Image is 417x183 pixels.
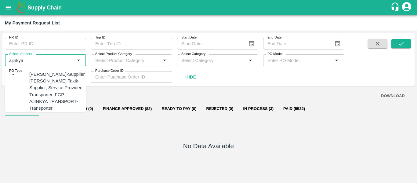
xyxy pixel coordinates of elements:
[5,38,86,49] input: Enter PR ID
[246,38,257,49] button: Choose date
[5,54,75,66] input: Select Vendor
[263,54,333,66] input: Enter PO Model
[390,2,401,13] div: customer-support
[267,52,283,57] label: PO Model
[98,101,157,116] button: Finance Approved (82)
[379,91,407,101] button: DOWNLOAD
[9,52,32,57] label: Select Vendors
[333,57,340,64] button: Open
[157,101,201,116] button: Ready To Pay (0)
[177,54,247,66] input: Select Category
[267,35,281,40] label: End Date
[5,19,60,27] div: My Payment Request List
[27,3,390,12] a: Supply Chain
[95,35,105,40] label: Trip ID
[247,57,254,64] button: Open
[95,52,132,57] label: Select Product Category
[75,57,82,64] button: Close
[238,101,278,116] button: In Process (3)
[91,71,172,83] input: Enter Purchase Order ID
[95,68,124,73] label: Purchase Order ID
[1,1,15,15] button: open drawer
[181,35,197,40] label: Start Date
[177,38,244,49] input: Start Date
[332,38,343,49] button: Choose date
[183,142,234,150] h5: No Data Available
[29,71,85,78] div: [PERSON_NAME]-Supplier
[91,38,172,49] input: Enter Trip ID
[278,101,310,116] button: Paid (5532)
[177,72,198,82] button: Hide
[185,75,196,79] strong: Hide
[161,57,168,64] button: Open
[9,68,22,73] label: PO Type
[9,35,18,40] label: PR ID
[27,5,62,11] b: Supply Chain
[181,52,205,57] label: Select Category
[401,1,412,14] div: account of current user
[29,98,86,112] div: AJINKYA TRANSPORT-Transporter
[201,101,238,116] button: Rejected (0)
[29,78,86,98] div: [PERSON_NAME] Takik-Supplier, Service Provider, Transporter, FGP
[263,38,330,49] input: End Date
[15,2,27,14] img: logo
[91,54,161,66] input: Select Product Category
